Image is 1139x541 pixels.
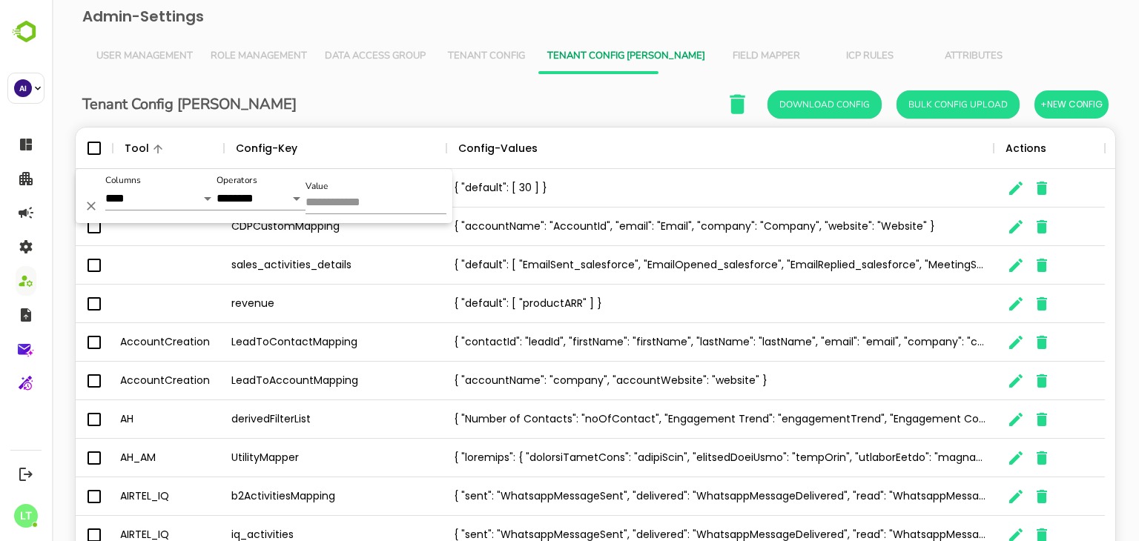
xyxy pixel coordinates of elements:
div: Config-Values [406,127,486,169]
span: Attributes [879,50,965,62]
div: LT [14,504,38,528]
div: b2ActivitiesMapping [172,477,394,516]
div: AH_AM [61,439,172,477]
div: Tool [73,127,97,169]
div: Config-Key [184,127,245,169]
img: BambooboxLogoMark.f1c84d78b4c51b1a7b5f700c9845e183.svg [7,18,45,46]
div: sales_activities_details [172,246,394,285]
div: LeadToAccountMapping [172,362,394,400]
span: ICP Rules [775,50,861,62]
div: { "accountName": "company", "accountWebsite": "website" } [394,362,942,400]
button: Logout [16,464,36,484]
button: Sort [486,140,504,158]
label: Operators [165,176,205,185]
div: { "default": [ 30 ] } [394,169,942,208]
div: AIRTEL_IQ [61,477,172,516]
div: { "contactId": "leadId", "firstName": "firstName", "lastName": "lastName", "email": "email", "com... [394,323,942,362]
button: Download Config [716,90,830,119]
div: AH [61,400,172,439]
span: Role Management [159,50,255,62]
div: CDPCustomMapping [172,208,394,246]
button: Bulk Config Upload [845,90,968,119]
div: { "sent": "WhatsappMessageSent", "delivered": "WhatsappMessageDelivered", "read": "WhatsappMessag... [394,477,942,516]
div: UtilityMapper [172,439,394,477]
span: +New Config [988,95,1051,114]
button: Sort [97,140,115,158]
div: AccountCreation [61,362,172,400]
h6: Tenant Config [PERSON_NAME] [30,93,245,116]
label: Value [254,182,277,191]
div: { "accountName": "AccountId", "email": "Email", "company": "Company", "website": "Website" } [394,208,942,246]
button: +New Config [983,90,1057,119]
label: Columns [53,176,89,185]
div: Vertical tabs example [36,39,1051,74]
div: AccountCreation [61,323,172,362]
div: { "default": [ "productARR" ] } [394,285,942,323]
span: Field Mapper [671,50,757,62]
div: revenue [172,285,394,323]
div: LeadToContactMapping [172,323,394,362]
button: Delete [30,196,49,216]
div: Actions [954,127,994,169]
div: { "Number of Contacts": "noOfContact", "Engagement Trend": "engagementTrend", "Engagement Compari... [394,400,942,439]
div: { "loremips": { "dolorsiTametCons": "adipiScin", "elitsedDoeiUsmo": "tempOrin", "utlaborEetdo": "... [394,439,942,477]
button: Sort [245,140,263,158]
span: Data Access Group [273,50,374,62]
div: AI [14,79,32,97]
span: User Management [44,50,141,62]
span: Tenant Config [392,50,478,62]
span: Tenant Config [PERSON_NAME] [495,50,653,62]
div: derivedFilterList [172,400,394,439]
div: { "default": [ "EmailSent_salesforce", "EmailOpened_salesforce", "EmailReplied_salesforce", "Meet... [394,246,942,285]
